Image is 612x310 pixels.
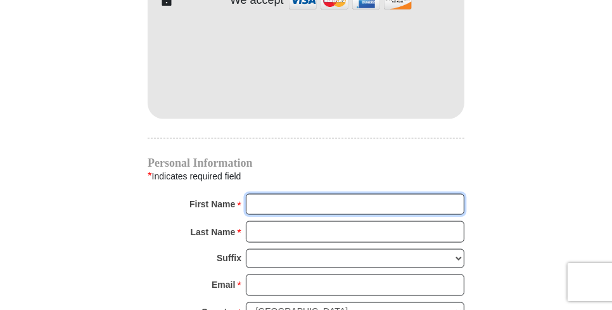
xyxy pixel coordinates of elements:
[191,223,236,241] strong: Last Name
[217,249,241,267] strong: Suffix
[212,276,235,294] strong: Email
[148,168,464,184] div: Indicates required field
[148,158,464,168] h4: Personal Information
[189,195,235,213] strong: First Name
